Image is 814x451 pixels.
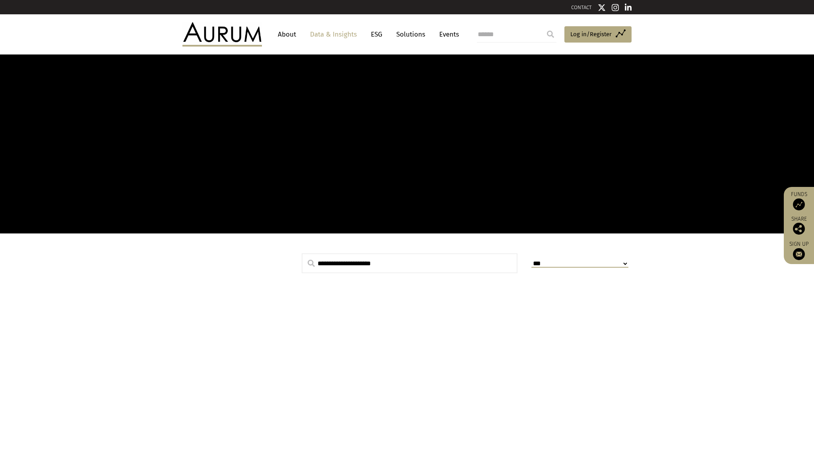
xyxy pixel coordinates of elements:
a: Events [435,27,459,42]
img: Aurum [182,22,262,46]
a: Solutions [392,27,429,42]
a: Funds [788,191,810,210]
img: Access Funds [793,198,805,210]
a: Log in/Register [564,26,632,43]
img: Share this post [793,223,805,235]
a: Sign up [788,241,810,260]
div: Share [788,216,810,235]
a: About [274,27,300,42]
img: search.svg [308,260,315,267]
img: Linkedin icon [625,4,632,12]
a: CONTACT [571,4,592,10]
input: Submit [543,26,558,42]
a: ESG [367,27,386,42]
img: Twitter icon [598,4,606,12]
img: Instagram icon [612,4,619,12]
a: Data & Insights [306,27,361,42]
span: Log in/Register [570,29,612,39]
img: Sign up to our newsletter [793,248,805,260]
